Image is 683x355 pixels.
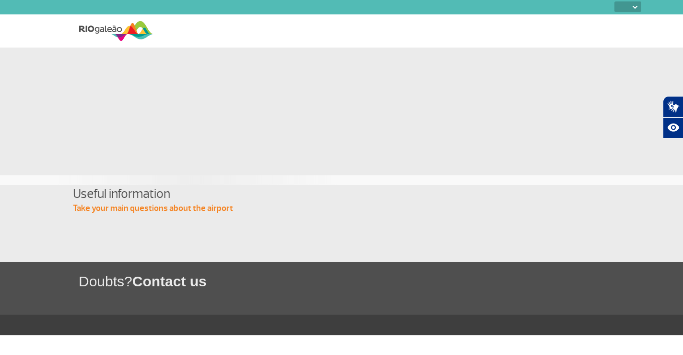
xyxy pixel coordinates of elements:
[663,117,683,138] button: Abrir recursos assistivos.
[79,271,683,291] h1: Doubts?
[663,96,683,138] div: Plugin de acessibilidade da Hand Talk.
[73,185,610,203] h4: Useful information
[663,96,683,117] button: Abrir tradutor de língua de sinais.
[73,203,610,214] p: Take your main questions about the airport
[132,273,207,289] span: Contact us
